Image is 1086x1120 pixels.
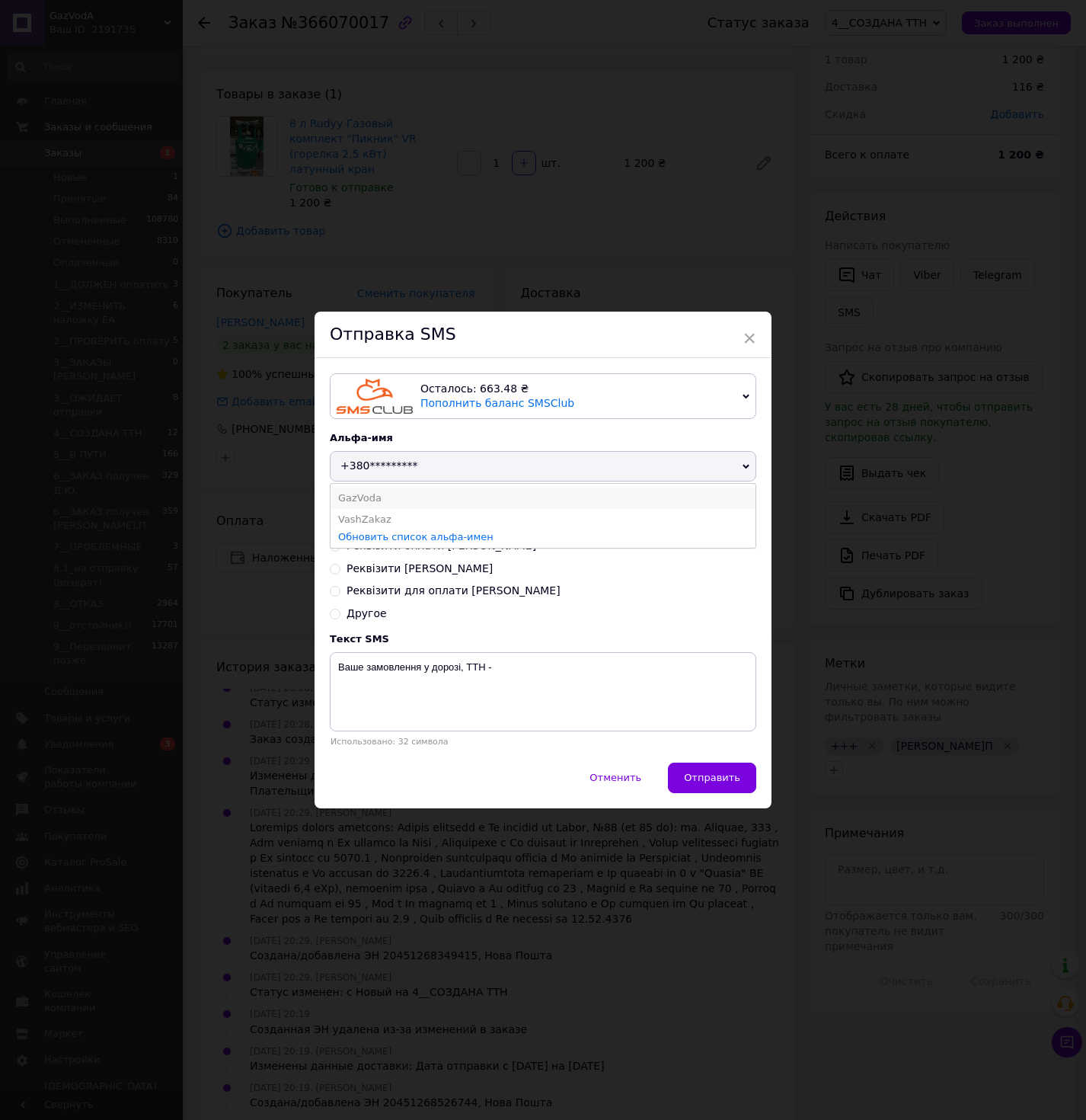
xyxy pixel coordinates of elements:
[589,772,641,783] span: Отменить
[743,325,756,351] span: ×
[347,562,493,574] span: Реквізити [PERSON_NAME]
[315,312,771,358] div: Отправка SMS
[330,633,756,645] div: Текст SMS
[347,584,561,597] span: Реквізити для оплати [PERSON_NAME]
[573,763,657,793] button: Отменить
[338,531,493,542] a: Обновить список альфа-имен
[331,488,755,509] li: GazVoda
[347,607,387,619] span: Другое
[330,432,393,443] span: Альфа-имя
[420,382,736,397] div: Осталось: 663.48 ₴
[331,509,755,530] li: VashZakaz
[668,763,756,793] button: Отправить
[330,737,756,747] div: Использовано: 32 символа
[330,652,756,731] textarea: Ваше замовлення у дорозі, ТТН -
[684,772,740,783] span: Отправить
[420,397,574,409] a: Пополнить баланс SMSClub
